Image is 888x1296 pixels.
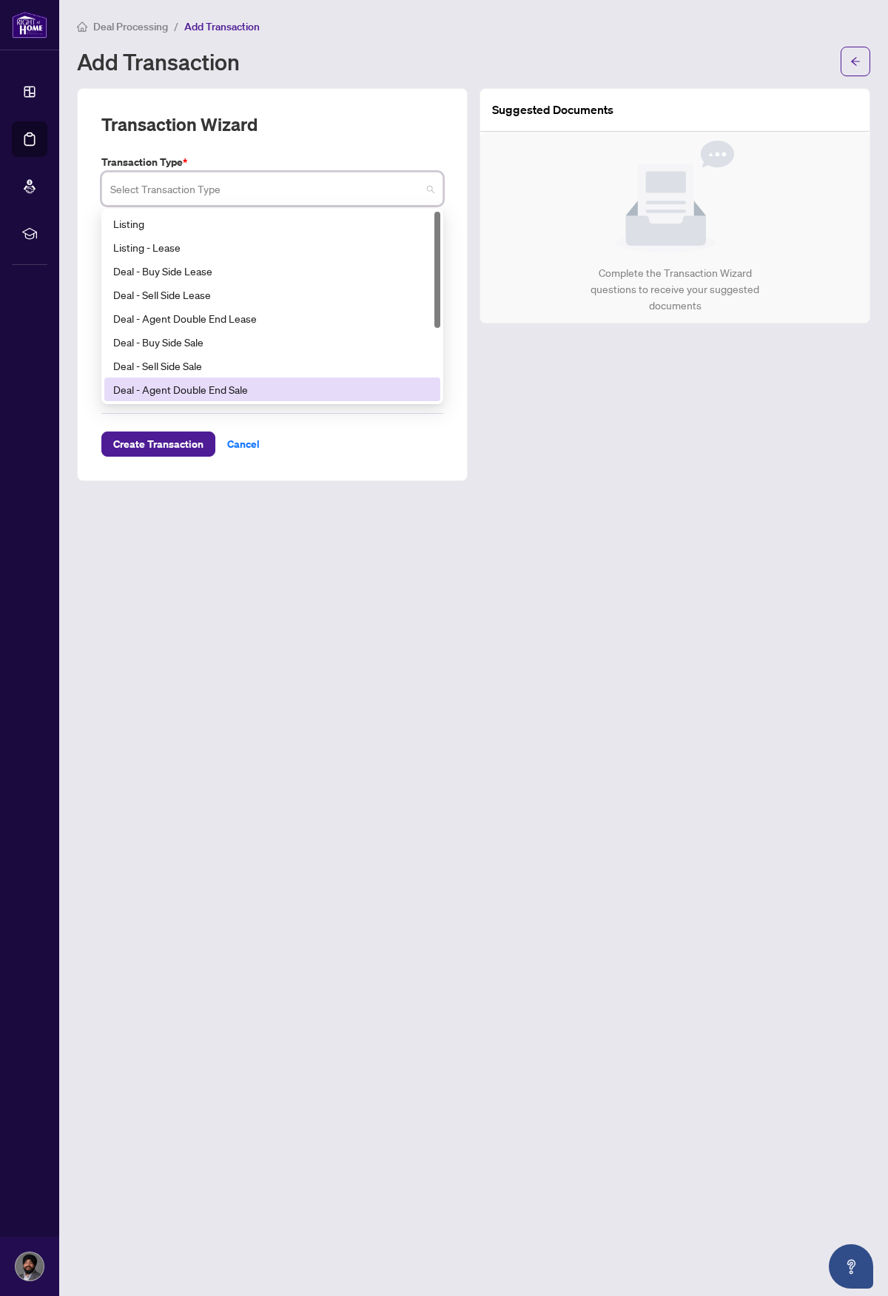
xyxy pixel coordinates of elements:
div: Deal - Sell Side Lease [113,286,431,303]
div: Deal - Agent Double End Lease [104,306,440,330]
div: Deal - Agent Double End Sale [104,377,440,401]
img: Null State Icon [616,141,734,253]
div: Deal - Buy Side Sale [104,330,440,354]
div: Listing - Lease [104,235,440,259]
label: Transaction Type [101,154,443,170]
span: Cancel [227,432,260,456]
button: Open asap [829,1244,873,1289]
img: Profile Icon [16,1252,44,1280]
h1: Add Transaction [77,50,240,73]
article: Suggested Documents [492,101,613,119]
img: logo [12,11,47,38]
div: Deal - Sell Side Sale [104,354,440,377]
div: Deal - Buy Side Lease [104,259,440,283]
span: Create Transaction [113,432,203,456]
div: Deal - Sell Side Lease [104,283,440,306]
div: Deal - Buy Side Lease [113,263,431,279]
div: Deal - Agent Double End Sale [113,381,431,397]
span: home [77,21,87,32]
button: Cancel [215,432,272,457]
h2: Transaction Wizard [101,113,258,136]
div: Deal - Sell Side Sale [113,357,431,374]
span: Add Transaction [184,20,260,33]
span: Deal Processing [93,20,168,33]
div: Deal - Buy Side Sale [113,334,431,350]
div: Listing [104,212,440,235]
div: Complete the Transaction Wizard questions to receive your suggested documents [575,265,776,314]
div: Listing - Lease [113,239,431,255]
span: arrow-left [850,56,861,67]
li: / [174,18,178,35]
div: Listing [113,215,431,232]
button: Create Transaction [101,432,215,457]
div: Deal - Agent Double End Lease [113,310,431,326]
